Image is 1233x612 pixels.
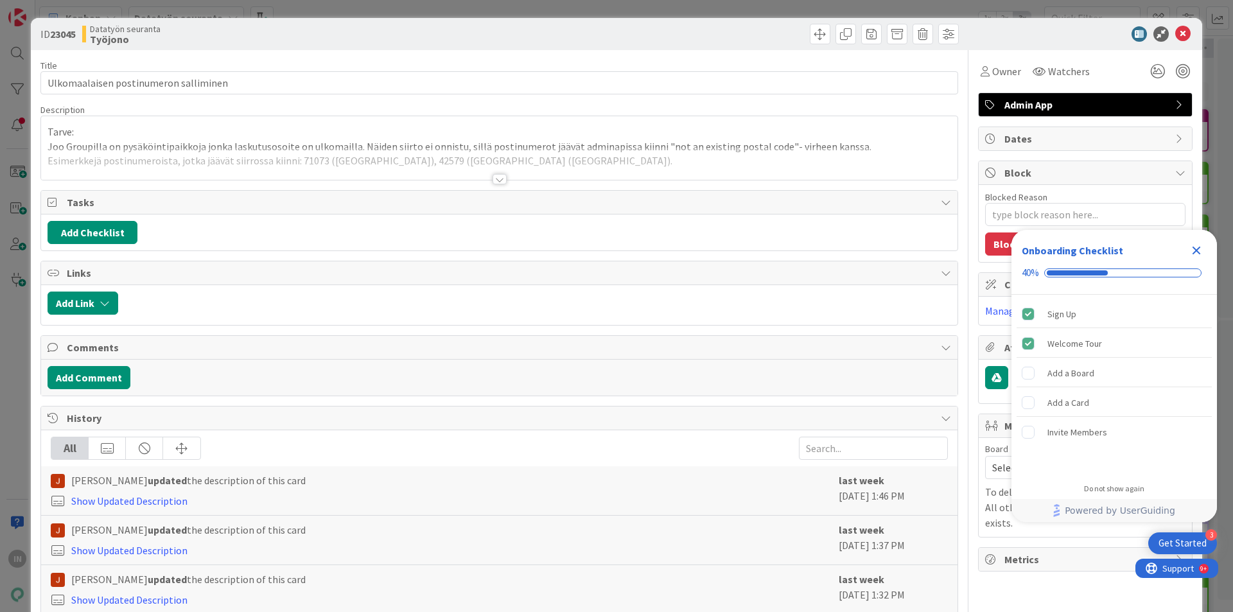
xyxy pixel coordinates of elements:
b: 23045 [50,28,76,40]
span: Metrics [1004,552,1169,567]
div: [DATE] 1:32 PM [839,572,948,608]
label: Title [40,60,57,71]
button: Block [985,232,1029,256]
span: Tasks [67,195,934,210]
img: JM [51,573,65,587]
div: Welcome Tour [1047,336,1102,351]
div: [DATE] 1:37 PM [839,522,948,558]
b: last week [839,474,884,487]
b: updated [148,523,187,536]
span: Watchers [1048,64,1090,79]
label: Blocked Reason [985,191,1047,203]
span: Description [40,104,85,116]
b: updated [148,573,187,586]
div: Invite Members [1047,424,1107,440]
div: Checklist progress: 40% [1022,267,1207,279]
b: last week [839,573,884,586]
div: Get Started [1159,537,1207,550]
div: Do not show again [1084,484,1144,494]
div: Close Checklist [1186,240,1207,261]
p: Tarve: [48,125,951,139]
b: updated [148,474,187,487]
span: Board [985,444,1008,453]
button: Add Checklist [48,221,137,244]
span: ID [40,26,76,42]
span: Admin App [1004,97,1169,112]
span: Mirrors [1004,418,1169,433]
p: Joo Groupilla on pysäköintipaikkoja jonka laskutusosoite on ulkomailla. Näiden siirto ei onnistu,... [48,139,951,154]
div: Onboarding Checklist [1022,243,1123,258]
div: Sign Up [1047,306,1076,322]
div: Checklist Container [1011,230,1217,522]
a: Manage Custom Fields [985,304,1084,317]
a: Show Updated Description [71,544,188,557]
span: Comments [67,340,934,355]
div: Invite Members is incomplete. [1017,418,1212,446]
a: Show Updated Description [71,494,188,507]
div: Checklist items [1011,295,1217,475]
div: Add a Card [1047,395,1089,410]
div: All [51,437,89,459]
b: last week [839,523,884,536]
span: Links [67,265,934,281]
span: Support [27,2,58,17]
span: [PERSON_NAME] the description of this card [71,522,306,538]
span: Powered by UserGuiding [1065,503,1175,518]
div: Welcome Tour is complete. [1017,329,1212,358]
div: Open Get Started checklist, remaining modules: 3 [1148,532,1217,554]
span: Owner [992,64,1021,79]
span: Custom Fields [1004,277,1169,292]
span: History [67,410,934,426]
span: [PERSON_NAME] the description of this card [71,473,306,488]
div: Footer [1011,499,1217,522]
p: To delete a mirror card, just delete the card. All other mirrored cards will continue to exists. [985,484,1185,530]
span: Block [1004,165,1169,180]
button: Add Link [48,292,118,315]
span: [PERSON_NAME] the description of this card [71,572,306,587]
div: [DATE] 1:46 PM [839,473,948,509]
div: Add a Card is incomplete. [1017,389,1212,417]
div: Sign Up is complete. [1017,300,1212,328]
span: Dates [1004,131,1169,146]
a: Show Updated Description [71,593,188,606]
div: Add a Board is incomplete. [1017,359,1212,387]
div: 3 [1205,529,1217,541]
div: Add a Board [1047,365,1094,381]
input: type card name here... [40,71,958,94]
img: JM [51,474,65,488]
span: Attachments [1004,340,1169,355]
span: Select... [992,459,1157,476]
div: 40% [1022,267,1039,279]
div: 9+ [65,5,71,15]
button: Add Comment [48,366,130,389]
img: JM [51,523,65,538]
input: Search... [799,437,948,460]
a: Powered by UserGuiding [1018,499,1211,522]
b: Työjono [90,34,161,44]
span: Datatyön seuranta [90,24,161,34]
